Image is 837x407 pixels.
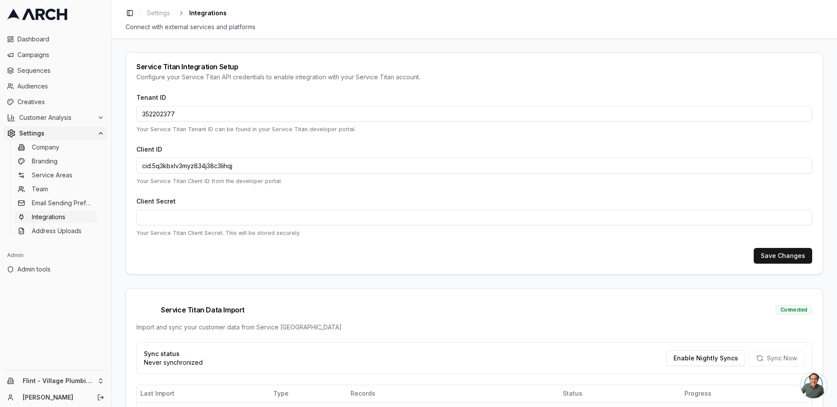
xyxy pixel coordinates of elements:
[14,155,97,167] a: Branding
[3,374,108,388] button: Flint - Village Plumbing, Air & Electric
[136,106,812,122] input: Enter your Tenant ID
[136,146,162,153] label: Client ID
[136,299,157,320] img: Service Titan logo
[136,177,812,185] p: Your Service Titan Client ID from the developer portal.
[143,7,174,19] a: Settings
[189,9,227,17] span: Integrations
[32,227,82,235] span: Address Uploads
[136,73,812,81] div: Configure your Service Titan API credentials to enable integration with your Service Titan account.
[136,94,166,101] label: Tenant ID
[17,98,104,106] span: Creatives
[32,213,65,221] span: Integrations
[3,126,108,140] button: Settings
[23,377,94,385] span: Flint - Village Plumbing, Air & Electric
[126,23,823,31] div: Connect with external services and platforms
[95,391,107,404] button: Log out
[14,169,97,181] a: Service Areas
[136,299,245,320] span: Service Titan Data Import
[144,358,203,367] p: Never synchronized
[32,199,94,207] span: Email Sending Preferences
[3,32,108,46] a: Dashboard
[19,129,94,138] span: Settings
[681,385,812,403] th: Progress
[136,229,812,237] p: Your Service Titan Client Secret. This will be stored securely.
[136,158,812,173] input: Enter your Client ID
[3,111,108,125] button: Customer Analysis
[32,143,59,152] span: Company
[3,95,108,109] a: Creatives
[23,393,88,402] a: [PERSON_NAME]
[32,171,72,180] span: Service Areas
[754,248,812,264] button: Save Changes
[347,385,559,403] th: Records
[17,82,104,91] span: Audiences
[14,197,97,209] a: Email Sending Preferences
[17,265,104,274] span: Admin tools
[19,113,94,122] span: Customer Analysis
[17,35,104,44] span: Dashboard
[32,157,58,166] span: Branding
[14,183,97,195] a: Team
[32,185,48,193] span: Team
[559,385,681,403] th: Status
[136,125,812,133] p: Your Service Titan Tenant ID can be found in your Service Titan developer portal.
[143,7,227,19] nav: breadcrumb
[666,350,745,366] button: Enable Nightly Syncs
[136,197,176,205] label: Client Secret
[147,9,170,17] span: Settings
[14,141,97,153] a: Company
[800,372,827,398] a: Open chat
[14,211,97,223] a: Integrations
[144,349,203,358] p: Sync status
[3,248,108,262] div: Admin
[270,385,347,403] th: Type
[3,48,108,62] a: Campaigns
[3,79,108,93] a: Audiences
[136,63,812,70] div: Service Titan Integration Setup
[14,225,97,237] a: Address Uploads
[3,262,108,276] a: Admin tools
[17,51,104,59] span: Campaigns
[137,385,270,403] th: Last Import
[17,66,104,75] span: Sequences
[3,64,108,78] a: Sequences
[136,323,812,332] div: Import and sync your customer data from Service [GEOGRAPHIC_DATA]
[776,305,812,315] div: Connected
